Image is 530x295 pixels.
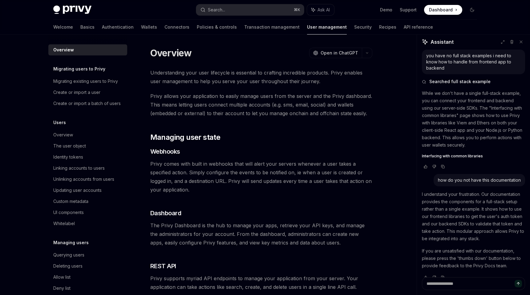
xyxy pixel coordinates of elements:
h5: Managing users [53,239,89,246]
div: Create or import a user [53,89,100,96]
div: UI components [53,209,84,216]
div: Custom metadata [53,198,88,205]
span: REST API [150,262,176,270]
button: Send message [515,280,522,287]
span: Privy comes with built in webhooks that will alert your servers whenever a user takes a specified... [150,160,372,194]
a: Authentication [102,20,134,34]
div: Unlinking accounts from users [53,176,114,183]
span: The Privy Dashboard is the hub to manage your apps, retrieve your API keys, and manage the admini... [150,221,372,247]
span: Dashboard [429,7,453,13]
a: Demo [380,7,392,13]
span: Privy allows your application to easily manage users from the server and the Privy dashboard. Thi... [150,92,372,118]
a: Connectors [164,20,189,34]
div: Migrating existing users to Privy [53,78,118,85]
a: UI components [48,207,127,218]
a: Linking accounts to users [48,163,127,174]
div: Overview [53,46,74,54]
h1: Overview [150,47,192,59]
a: API reference [404,20,433,34]
div: Search... [208,6,225,14]
a: Custom metadata [48,196,127,207]
div: Overview [53,131,73,139]
a: Recipes [379,20,396,34]
a: Overview [48,44,127,55]
a: Interfacing with common libraries [422,154,525,159]
div: Create or import a batch of users [53,100,121,107]
button: Ask AI [307,4,334,15]
div: Whitelabel [53,220,75,227]
div: Updating user accounts [53,187,102,194]
div: The user object [53,142,86,150]
span: Ask AI [318,7,330,13]
p: I understand your frustration. Our documentation provides the components for a full-stack setup r... [422,191,525,242]
a: User management [307,20,347,34]
a: Deleting users [48,261,127,272]
a: Dashboard [424,5,462,15]
h5: Users [53,119,66,126]
div: how do you not have this documentation [438,177,521,183]
span: Searched full stack example [429,79,491,85]
h5: Migrating users to Privy [53,65,105,73]
button: Open in ChatGPT [309,48,362,58]
a: Support [400,7,417,13]
a: Deny list [48,283,127,294]
button: Searched full stack example [422,79,525,85]
a: Create or import a batch of users [48,98,127,109]
div: Linking accounts to users [53,164,105,172]
div: Deny list [53,285,71,292]
span: Understanding your user lifecycle is essential to crafting incredible products. Privy enables use... [150,68,372,86]
span: Assistant [431,38,454,46]
a: Create or import a user [48,87,127,98]
a: Basics [80,20,95,34]
a: Updating user accounts [48,185,127,196]
a: Identity tokens [48,152,127,163]
span: Open in ChatGPT [321,50,358,56]
span: Webhooks [150,147,180,156]
span: Dashboard [150,209,181,217]
a: Wallets [141,20,157,34]
a: Whitelabel [48,218,127,229]
p: If you are unsatisfied with our documentation, please press the 'thumbs down' button below to pro... [422,247,525,269]
div: Allow list [53,273,71,281]
a: The user object [48,140,127,152]
span: Interfacing with common libraries [422,154,483,159]
button: Search...⌘K [196,4,304,15]
a: Querying users [48,249,127,261]
a: Unlinking accounts from users [48,174,127,185]
span: Managing user state [150,132,220,142]
a: Allow list [48,272,127,283]
span: ⌘ K [294,7,300,12]
img: dark logo [53,6,91,14]
a: Welcome [53,20,73,34]
a: Migrating existing users to Privy [48,76,127,87]
button: Toggle dark mode [467,5,477,15]
div: Identity tokens [53,153,83,161]
a: Policies & controls [197,20,237,34]
span: Privy supports myriad API endpoints to manage your application from your server. Your application... [150,274,372,291]
div: Deleting users [53,262,83,270]
a: Transaction management [244,20,300,34]
a: Overview [48,129,127,140]
div: Querying users [53,251,84,259]
a: Security [354,20,372,34]
p: While we don't have a single full-stack example, you can connect your frontend and backend using ... [422,90,525,149]
div: you have no full stack examples i need to know how to handle from frontend app to backend [426,53,521,71]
